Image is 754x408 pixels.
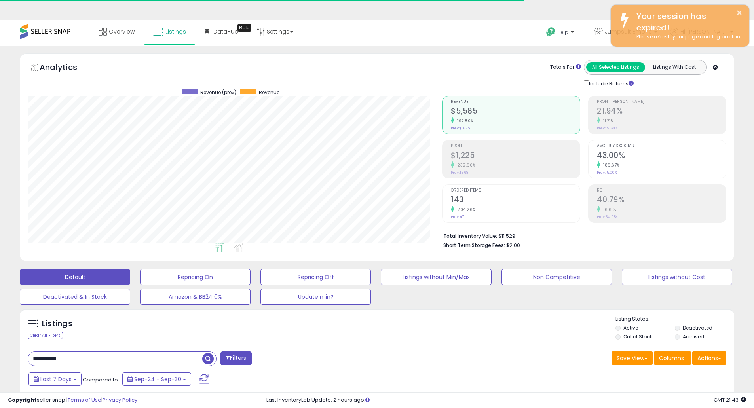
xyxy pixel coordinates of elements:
[381,269,491,285] button: Listings without Min/Max
[631,33,743,41] div: Please refresh your page and log back in
[615,315,734,323] p: Listing States:
[109,28,135,36] span: Overview
[140,289,251,305] button: Amazon & BB24 0%
[659,354,684,362] span: Columns
[93,20,141,44] a: Overview
[597,170,617,175] small: Prev: 15.00%
[501,269,612,285] button: Non Competitive
[597,188,726,193] span: ROI
[260,269,371,285] button: Repricing Off
[134,375,181,383] span: Sep-24 - Sep-30
[597,144,726,148] span: Avg. Buybox Share
[597,195,726,206] h2: 40.79%
[451,151,580,161] h2: $1,225
[550,64,581,71] div: Totals For
[451,195,580,206] h2: 143
[597,126,617,131] small: Prev: 19.64%
[540,21,582,46] a: Help
[546,27,556,37] i: Get Help
[600,118,613,124] small: 11.71%
[443,233,497,239] b: Total Inventory Value:
[692,351,726,365] button: Actions
[451,214,464,219] small: Prev: 47
[600,162,620,168] small: 186.67%
[42,318,72,329] h5: Listings
[8,396,37,404] strong: Copyright
[20,269,130,285] button: Default
[622,269,732,285] button: Listings without Cost
[451,170,468,175] small: Prev: $368
[683,333,704,340] label: Archived
[122,372,191,386] button: Sep-24 - Sep-30
[147,20,192,44] a: Listings
[597,100,726,104] span: Profit [PERSON_NAME]
[600,207,616,213] small: 16.61%
[200,89,236,96] span: Revenue (prev)
[506,241,520,249] span: $2.00
[454,162,476,168] small: 232.66%
[199,20,244,44] a: DataHub
[597,151,726,161] h2: 43.00%
[612,351,653,365] button: Save View
[654,351,691,365] button: Columns
[266,397,746,404] div: Last InventoryLab Update: 2 hours ago.
[451,144,580,148] span: Profit
[578,79,643,88] div: Include Returns
[597,106,726,117] h2: 21.94%
[454,207,476,213] small: 204.26%
[714,396,746,404] span: 2025-10-11 21:43 GMT
[40,62,93,75] h5: Analytics
[451,188,580,193] span: Ordered Items
[683,325,712,331] label: Deactivated
[451,126,470,131] small: Prev: $1,875
[103,396,137,404] a: Privacy Policy
[623,325,638,331] label: Active
[443,242,505,249] b: Short Term Storage Fees:
[251,20,299,44] a: Settings
[40,375,72,383] span: Last 7 Days
[83,376,119,383] span: Compared to:
[28,372,82,386] button: Last 7 Days
[259,89,279,96] span: Revenue
[140,269,251,285] button: Repricing On
[451,100,580,104] span: Revenue
[20,289,130,305] button: Deactivated & In Stock
[260,289,371,305] button: Update min?
[454,118,474,124] small: 197.80%
[165,28,186,36] span: Listings
[28,332,63,339] div: Clear All Filters
[586,62,645,72] button: All Selected Listings
[443,231,720,240] li: $11,529
[558,29,568,36] span: Help
[8,397,137,404] div: seller snap | |
[68,396,101,404] a: Terms of Use
[623,333,652,340] label: Out of Stock
[451,106,580,117] h2: $5,585
[631,11,743,33] div: Your session has expired!
[605,28,652,36] span: Jumpsuit Empire
[237,24,251,32] div: Tooltip anchor
[213,28,238,36] span: DataHub
[645,62,704,72] button: Listings With Cost
[589,20,663,46] a: Jumpsuit Empire
[597,214,618,219] small: Prev: 34.98%
[220,351,251,365] button: Filters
